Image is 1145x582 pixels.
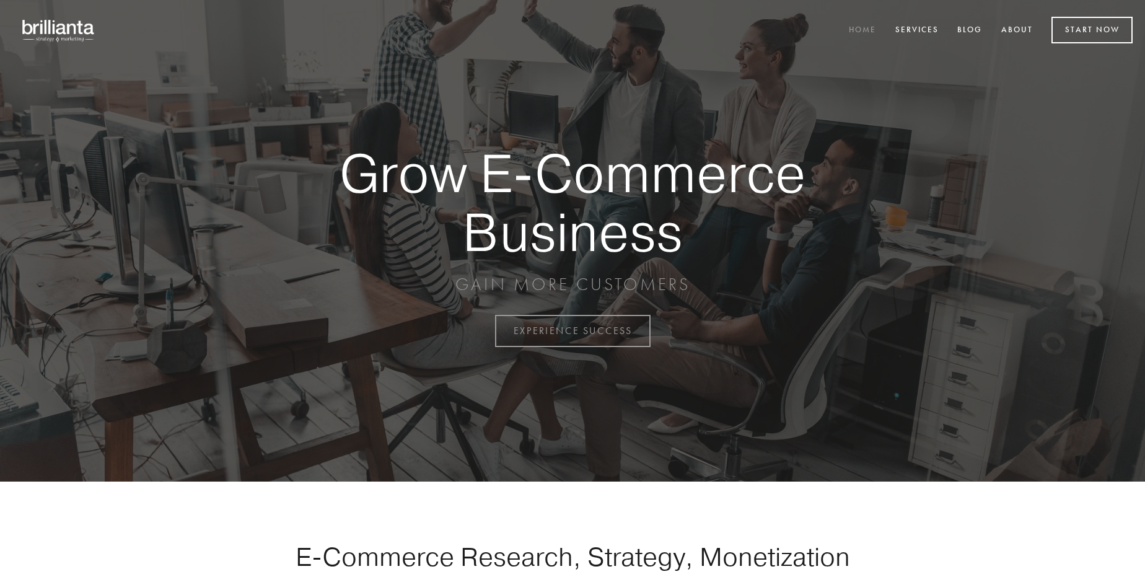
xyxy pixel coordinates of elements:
a: Start Now [1051,17,1133,43]
strong: Grow E-Commerce Business [296,144,849,261]
a: Services [887,20,947,41]
a: About [993,20,1041,41]
a: Blog [949,20,990,41]
a: Home [841,20,884,41]
img: brillianta - research, strategy, marketing [12,12,105,48]
p: GAIN MORE CUSTOMERS [296,273,849,296]
a: EXPERIENCE SUCCESS [495,315,651,347]
h1: E-Commerce Research, Strategy, Monetization [257,541,888,572]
